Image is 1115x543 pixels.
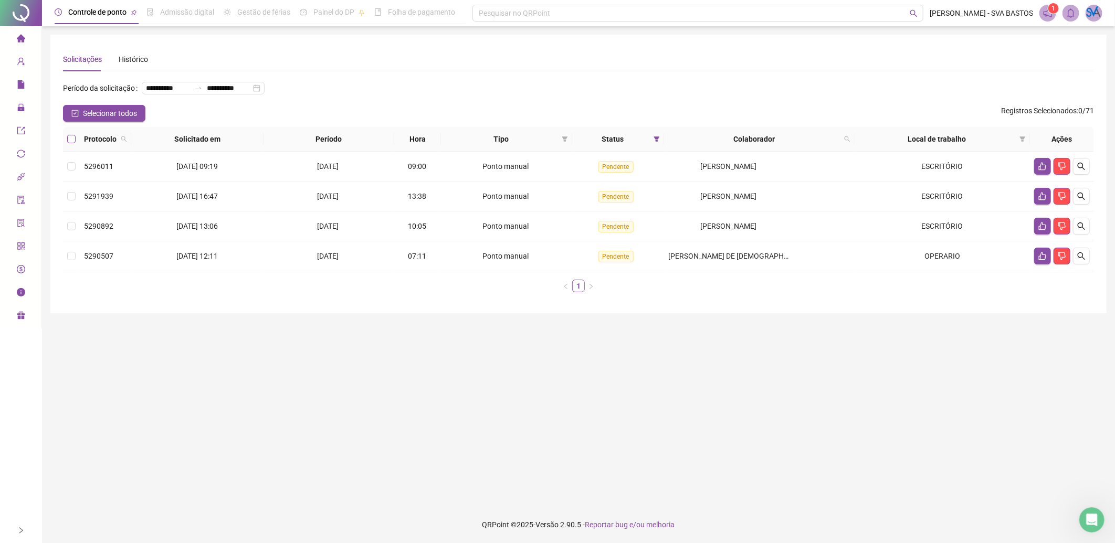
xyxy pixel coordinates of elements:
span: search [1077,162,1086,171]
span: search [121,136,127,142]
button: left [560,280,572,292]
span: [PERSON_NAME] - SVA BASTOS [930,7,1033,19]
span: dislike [1058,222,1066,230]
span: Protocolo [84,133,117,145]
img: 887 [1086,5,1102,21]
span: 5290507 [84,252,113,260]
span: info-circle [17,283,25,304]
span: 13:38 [408,192,426,200]
span: [PERSON_NAME] [700,192,756,200]
td: OPERARIO [855,241,1029,271]
li: Próxima página [585,280,597,292]
span: pushpin [131,9,137,16]
span: Ponto manual [482,162,529,171]
span: left [563,283,569,290]
span: Ponto manual [482,192,529,200]
span: [PERSON_NAME] [700,162,756,171]
span: [PERSON_NAME] [700,222,756,230]
span: [DATE] 13:06 [177,222,218,230]
div: Ações [1034,133,1090,145]
div: Histórico [119,54,148,65]
span: to [194,84,203,92]
span: Registros Selecionados [1001,107,1077,115]
span: Reportar bug e/ou melhoria [585,520,675,529]
footer: QRPoint © 2025 - 2.90.5 - [42,506,1115,543]
span: [DATE] [318,192,339,200]
span: Pendente [598,161,634,173]
span: like [1038,252,1047,260]
span: right [17,527,25,534]
span: export [17,122,25,143]
span: Pendente [598,191,634,203]
span: home [17,29,25,50]
span: user-add [17,52,25,73]
span: dislike [1058,252,1066,260]
span: api [17,168,25,189]
span: notification [1043,8,1053,18]
button: Selecionar todos [63,105,145,122]
span: search [910,9,918,17]
span: pushpin [359,9,365,16]
span: Ponto manual [482,252,529,260]
span: audit [17,191,25,212]
span: [DATE] [318,252,339,260]
span: qrcode [17,237,25,258]
span: 1 [1052,5,1056,12]
span: Controle de ponto [68,8,127,16]
span: dislike [1058,192,1066,200]
sup: 1 [1048,3,1059,14]
span: file-done [146,8,154,16]
span: sun [224,8,231,16]
span: Tipo [445,133,557,145]
th: Hora [394,127,441,152]
span: filter [651,131,662,147]
span: clock-circle [55,8,62,16]
span: Colaborador [668,133,840,145]
label: Período da solicitação [63,80,142,97]
span: 09:00 [408,162,426,171]
span: [DATE] 12:11 [177,252,218,260]
span: Gestão de férias [237,8,290,16]
span: bell [1066,8,1076,18]
th: Período [264,127,394,152]
span: search [1077,252,1086,260]
iframe: Intercom live chat [1079,507,1105,533]
span: filter [562,136,568,142]
span: gift [17,306,25,327]
span: book [374,8,382,16]
span: swap-right [194,84,203,92]
span: search [844,136,850,142]
span: search [1077,192,1086,200]
span: Pendente [598,251,634,262]
span: 10:05 [408,222,426,230]
span: Pendente [598,221,634,232]
span: search [842,131,853,147]
span: solution [17,214,25,235]
span: dislike [1058,162,1066,171]
span: dashboard [300,8,307,16]
span: Versão [536,520,559,529]
td: ESCRITÓRIO [855,211,1029,241]
span: [PERSON_NAME] DE [DEMOGRAPHIC_DATA][PERSON_NAME] [668,252,869,260]
span: Local de trabalho [859,133,1015,145]
span: right [588,283,594,290]
span: search [1077,222,1086,230]
span: Selecionar todos [83,108,137,119]
span: : 0 / 71 [1001,105,1094,122]
span: 5296011 [84,162,113,171]
span: 07:11 [408,252,426,260]
a: 1 [573,280,584,292]
span: filter [1017,131,1028,147]
span: filter [654,136,660,142]
span: dollar [17,260,25,281]
span: like [1038,192,1047,200]
span: [DATE] [318,222,339,230]
span: like [1038,162,1047,171]
td: ESCRITÓRIO [855,182,1029,211]
button: right [585,280,597,292]
span: filter [560,131,570,147]
span: Painel do DP [313,8,354,16]
span: Status [576,133,649,145]
span: [DATE] [318,162,339,171]
li: Página anterior [560,280,572,292]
